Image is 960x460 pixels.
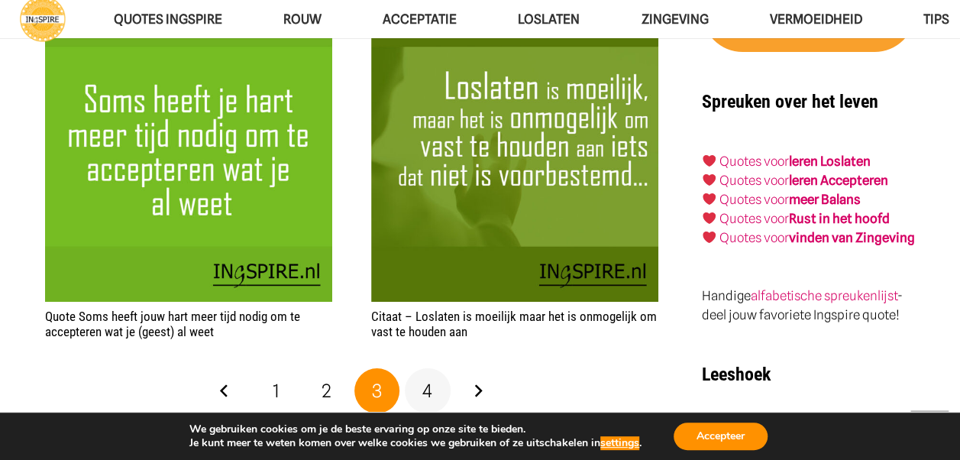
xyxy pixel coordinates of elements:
[600,436,639,450] button: settings
[272,380,279,402] span: 1
[372,380,382,402] span: 3
[910,410,949,449] a: Terug naar top
[189,423,642,436] p: We gebruiken cookies om je de beste ervaring op onze site te bieden.
[283,11,322,27] span: ROUW
[405,368,451,414] a: Pagina 4
[45,15,332,302] img: Quote: Soms heeft jouw hart meer tijd nodig om te accepteren wat je (geest) al weet
[253,368,299,414] a: Pagina 1
[641,11,708,27] span: Zingeving
[45,309,300,339] a: Quote Soms heeft jouw hart meer tijd nodig om te accepteren wat je (geest) al weet
[751,288,897,303] a: alfabetische spreukenlijst
[702,287,915,325] p: Handige - deel jouw favoriete Ingspire quote!
[789,154,871,169] a: leren Loslaten
[703,173,716,186] img: ❤
[371,15,658,302] a: Citaat – Loslaten is moeilijk maar het is onmogelijk om vast te houden aan
[789,211,890,226] strong: Rust in het hoofd
[371,15,658,302] img: Mooie spreuk over loslaten
[703,154,716,167] img: ❤
[789,230,915,245] strong: vinden van Zingeving
[422,380,432,402] span: 4
[769,11,861,27] span: VERMOEIDHEID
[371,309,657,339] a: Citaat – Loslaten is moeilijk maar het is onmogelijk om vast te houden aan
[702,364,771,385] strong: Leeshoek
[719,192,861,207] a: Quotes voormeer Balans
[354,368,400,414] span: Pagina 3
[719,211,890,226] a: Quotes voorRust in het hoofd
[518,11,580,27] span: Loslaten
[45,15,332,302] a: Quote Soms heeft jouw hart meer tijd nodig om te accepteren wat je (geest) al weet
[719,154,789,169] a: Quotes voor
[719,230,915,245] a: Quotes voorvinden van Zingeving
[322,380,331,402] span: 2
[674,423,768,450] button: Accepteer
[703,212,716,225] img: ❤
[703,231,716,244] img: ❤
[189,436,642,450] p: Je kunt meer te weten komen over welke cookies we gebruiken of ze uitschakelen in .
[703,193,716,206] img: ❤
[789,192,861,207] strong: meer Balans
[303,368,349,414] a: Pagina 2
[114,11,222,27] span: QUOTES INGSPIRE
[702,91,878,112] strong: Spreuken over het leven
[789,173,888,188] a: leren Accepteren
[383,11,457,27] span: Acceptatie
[923,11,949,27] span: TIPS
[719,173,789,188] a: Quotes voor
